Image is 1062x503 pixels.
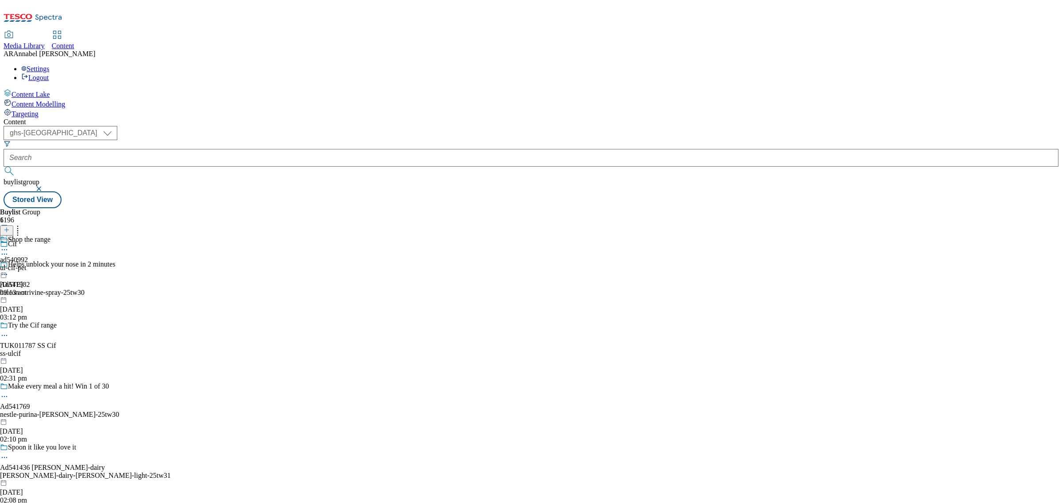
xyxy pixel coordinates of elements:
div: Make every meal a hit! Win 1 of 30 [8,382,109,390]
button: Stored View [4,191,62,208]
span: Annabel [PERSON_NAME] [13,50,95,57]
div: Spoon it like you love it [8,443,76,451]
svg: Search Filters [4,140,11,147]
span: AR [4,50,13,57]
a: Logout [21,74,49,81]
span: Targeting [12,110,38,118]
span: Content Modelling [12,100,65,108]
div: Content [4,118,1058,126]
input: Search [4,149,1058,167]
div: Try the Cif range [8,321,57,329]
a: Settings [21,65,50,72]
a: Content [52,31,74,50]
span: Media Library [4,42,45,50]
span: Content [52,42,74,50]
a: Targeting [4,108,1058,118]
span: Content Lake [12,91,50,98]
div: Shop the range [8,236,50,244]
span: buylistgroup [4,178,39,186]
a: Content Lake [4,89,1058,99]
a: Media Library [4,31,45,50]
div: Helps unblock your nose in 2 minutes [8,260,115,268]
a: Content Modelling [4,99,1058,108]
